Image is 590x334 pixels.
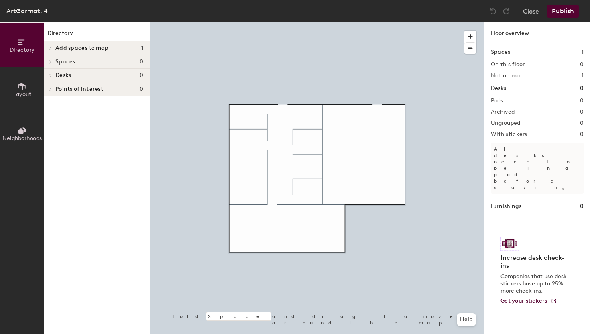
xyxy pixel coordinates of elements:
span: 0 [140,59,143,65]
h1: Desks [491,84,506,93]
p: All desks need to be in a pod before saving [491,143,584,194]
img: Redo [502,7,510,15]
span: Directory [10,47,35,53]
h2: 0 [580,120,584,126]
h2: 0 [580,131,584,138]
span: 0 [140,86,143,92]
span: Spaces [55,59,75,65]
h2: On this floor [491,61,525,68]
h2: Archived [491,109,515,115]
span: 1 [141,45,143,51]
h1: Directory [44,29,150,41]
img: Undo [489,7,497,15]
button: Publish [547,5,579,18]
h2: 0 [580,109,584,115]
h4: Increase desk check-ins [500,254,569,270]
span: Add spaces to map [55,45,109,51]
h1: 0 [580,84,584,93]
button: Help [457,313,476,326]
h1: Floor overview [484,22,590,41]
span: Layout [13,91,31,98]
h2: 0 [580,98,584,104]
div: ArtGarmat, 4 [6,6,48,16]
h2: With stickers [491,131,527,138]
h2: Ungrouped [491,120,521,126]
h2: 1 [582,73,584,79]
a: Get your stickers [500,298,557,305]
p: Companies that use desk stickers have up to 25% more check-ins. [500,273,569,295]
span: Get your stickers [500,297,547,304]
span: Points of interest [55,86,103,92]
span: Neighborhoods [2,135,42,142]
img: Sticker logo [500,237,519,250]
h1: 0 [580,202,584,211]
h2: Not on map [491,73,523,79]
button: Close [523,5,539,18]
span: Desks [55,72,71,79]
span: 0 [140,72,143,79]
h2: Pods [491,98,503,104]
h1: 1 [582,48,584,57]
h1: Spaces [491,48,510,57]
h1: Furnishings [491,202,521,211]
h2: 0 [580,61,584,68]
